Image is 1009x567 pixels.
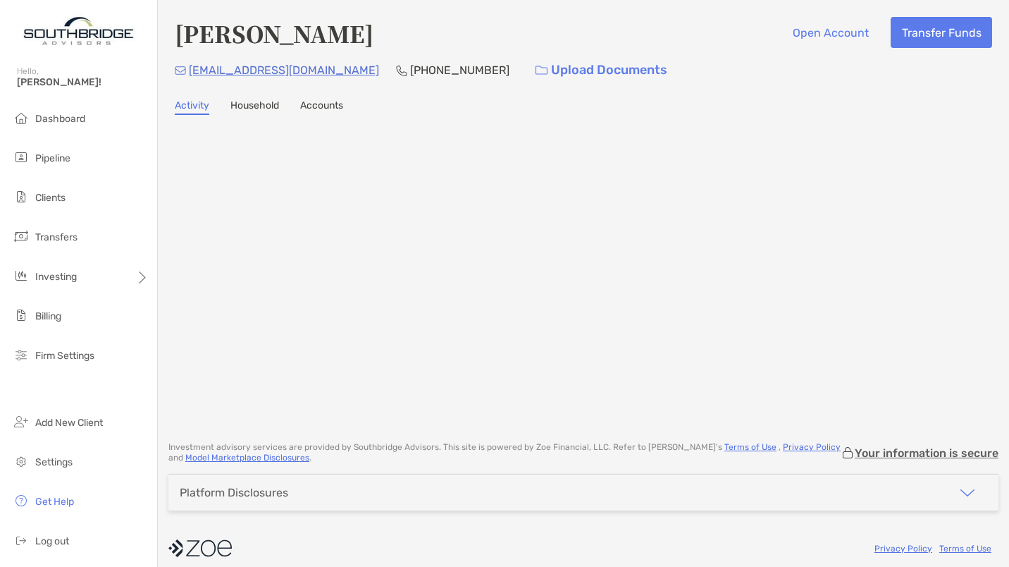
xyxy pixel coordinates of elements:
img: add_new_client icon [13,413,30,430]
img: clients icon [13,188,30,205]
p: [EMAIL_ADDRESS][DOMAIN_NAME] [189,61,379,79]
p: Investment advisory services are provided by Southbridge Advisors . This site is powered by Zoe F... [168,442,841,463]
span: Get Help [35,496,74,508]
span: Pipeline [35,152,70,164]
a: Upload Documents [526,55,676,85]
a: Accounts [300,99,343,115]
button: Open Account [781,17,879,48]
img: company logo [168,532,232,564]
a: Privacy Policy [783,442,841,452]
a: Model Marketplace Disclosures [185,453,309,463]
img: pipeline icon [13,149,30,166]
span: Billing [35,310,61,322]
img: Zoe Logo [17,6,140,56]
button: Transfer Funds [891,17,992,48]
p: [PHONE_NUMBER] [410,61,509,79]
a: Terms of Use [724,442,776,452]
img: Phone Icon [396,65,407,76]
a: Household [230,99,279,115]
img: icon arrow [959,484,976,501]
span: Investing [35,271,77,283]
span: Log out [35,535,69,547]
span: Settings [35,456,73,468]
div: Platform Disclosures [180,486,288,499]
img: logout icon [13,532,30,549]
span: Clients [35,192,66,204]
span: Transfers [35,231,78,243]
img: button icon [536,66,547,75]
img: settings icon [13,453,30,470]
span: [PERSON_NAME]! [17,76,149,88]
a: Privacy Policy [874,544,932,554]
a: Activity [175,99,209,115]
img: get-help icon [13,492,30,509]
span: Dashboard [35,113,85,125]
h4: [PERSON_NAME] [175,17,373,49]
img: Email Icon [175,66,186,75]
span: Firm Settings [35,350,94,362]
p: Your information is secure [855,446,998,460]
img: firm-settings icon [13,346,30,363]
img: investing icon [13,267,30,284]
a: Terms of Use [939,544,991,554]
img: billing icon [13,307,30,324]
img: transfers icon [13,228,30,245]
img: dashboard icon [13,109,30,126]
span: Add New Client [35,417,103,429]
